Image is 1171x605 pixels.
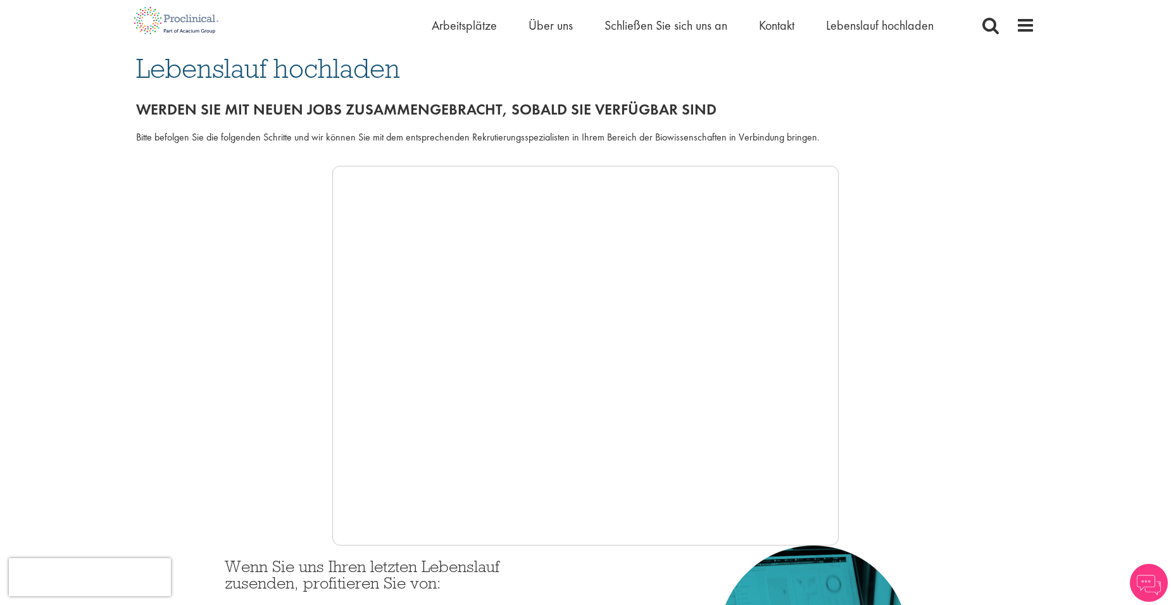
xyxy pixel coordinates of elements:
font: Wenn Sie uns Ihren letzten Lebenslauf zusenden, profitieren Sie von: [225,556,499,593]
h2: Werden Sie mit neuen Jobs zusammengebracht, sobald sie verfügbar sind [136,101,1035,118]
a: Schließen Sie sich uns an [604,17,727,34]
div: Bitte befolgen Sie die folgenden Schritte und wir können Sie mit dem entsprechenden Rekrutierungs... [136,130,1035,145]
img: Chatbot [1130,564,1168,602]
span: Lebenslauf hochladen [136,51,400,85]
a: Arbeitsplätze [432,17,497,34]
a: Kontakt [759,17,794,34]
a: Über uns [529,17,573,34]
a: Lebenslauf hochladen [826,17,934,34]
iframe: reCAPTCHA [9,558,171,596]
